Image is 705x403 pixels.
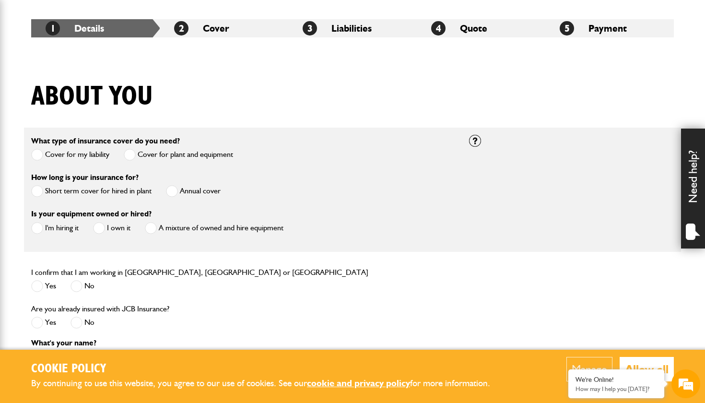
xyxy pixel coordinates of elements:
label: How long is your insurance for? [31,174,139,181]
span: 1 [46,21,60,36]
label: No [70,317,94,329]
li: Cover [160,19,288,37]
label: Yes [31,317,56,329]
em: Start Chat [130,296,174,308]
span: 2 [174,21,188,36]
input: Enter your last name [12,89,175,110]
label: Cover for my liability [31,149,109,161]
span: 4 [431,21,446,36]
div: We're Online! [576,376,657,384]
button: Allow all [620,357,674,381]
h1: About you [31,81,153,113]
div: Minimize live chat window [157,5,180,28]
label: I confirm that I am working in [GEOGRAPHIC_DATA], [GEOGRAPHIC_DATA] or [GEOGRAPHIC_DATA] [31,269,368,276]
input: Enter your email address [12,117,175,138]
button: Manage [566,357,612,381]
label: Is your equipment owned or hired? [31,210,152,218]
label: What type of insurance cover do you need? [31,137,180,145]
label: Are you already insured with JCB Insurance? [31,305,169,313]
label: I own it [93,222,130,234]
p: How may I help you today? [576,385,657,392]
label: I'm hiring it [31,222,79,234]
span: 3 [303,21,317,36]
label: A mixture of owned and hire equipment [145,222,283,234]
label: No [70,280,94,292]
div: Need help? [681,129,705,249]
p: By continuing to use this website, you agree to our use of cookies. See our for more information. [31,376,506,391]
li: Payment [545,19,674,37]
label: Cover for plant and equipment [124,149,233,161]
img: d_20077148190_company_1631870298795_20077148190 [16,53,40,67]
p: What's your name? [31,339,455,347]
span: 5 [560,21,574,36]
textarea: Type your message and hit 'Enter' [12,174,175,287]
input: Enter your phone number [12,145,175,166]
a: cookie and privacy policy [307,378,410,389]
label: Annual cover [166,185,221,197]
li: Liabilities [288,19,417,37]
label: Yes [31,280,56,292]
div: Chat with us now [50,54,161,66]
h2: Cookie Policy [31,362,506,377]
label: Short term cover for hired in plant [31,185,152,197]
li: Details [31,19,160,37]
li: Quote [417,19,545,37]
